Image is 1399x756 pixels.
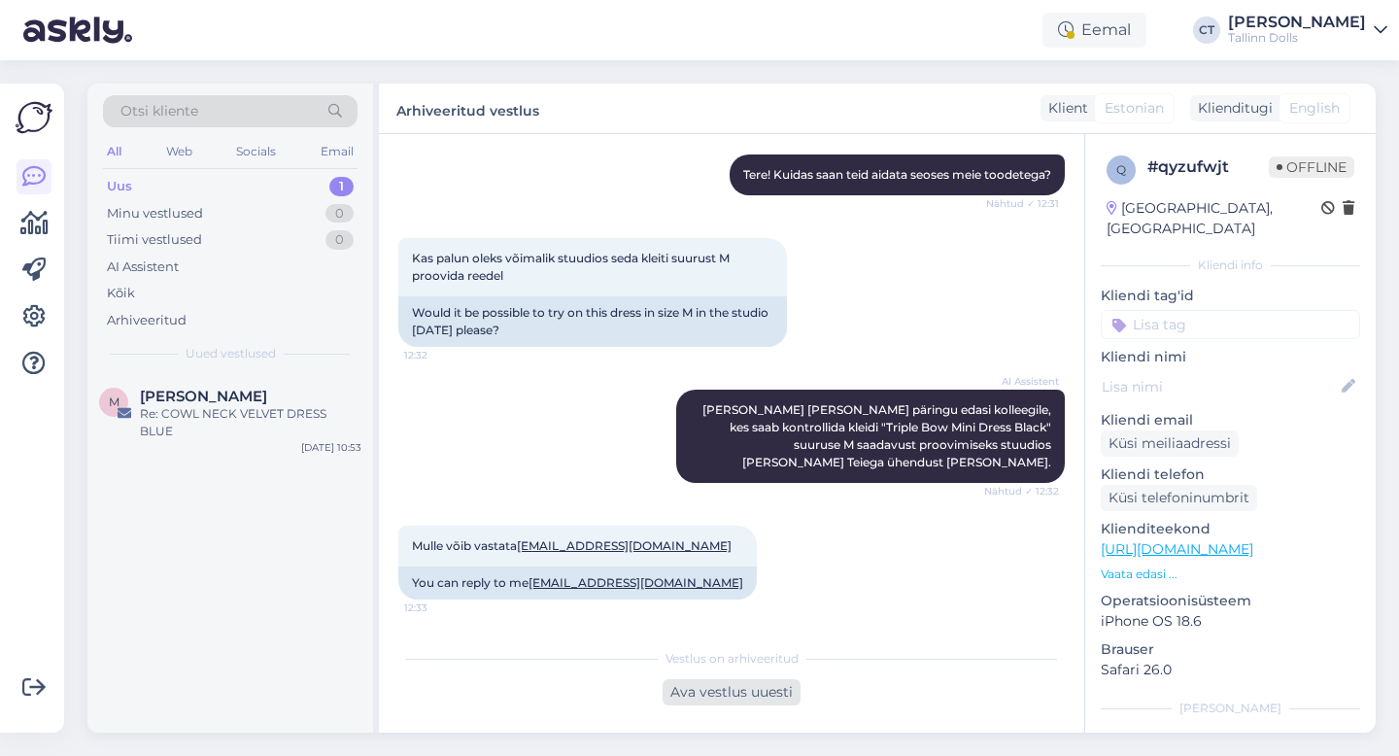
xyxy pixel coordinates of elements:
[1147,155,1269,179] div: # qyzufwjt
[1101,310,1360,339] input: Lisa tag
[1193,17,1220,44] div: CT
[1042,13,1146,48] div: Eemal
[1228,15,1387,46] a: [PERSON_NAME]Tallinn Dolls
[232,139,280,164] div: Socials
[1101,430,1239,457] div: Küsi meiliaadressi
[1101,611,1360,632] p: iPhone OS 18.6
[107,284,135,303] div: Kõik
[517,538,732,553] a: [EMAIL_ADDRESS][DOMAIN_NAME]
[702,402,1054,469] span: [PERSON_NAME] [PERSON_NAME] päringu edasi kolleegile, kes saab kontrollida kleidi "Triple Bow Min...
[1101,660,1360,680] p: Safari 26.0
[1101,519,1360,539] p: Klienditeekond
[329,177,354,196] div: 1
[16,99,52,136] img: Askly Logo
[412,251,733,283] span: Kas palun oleks võimalik stuudios seda kleiti suurust M proovida reedel
[404,348,477,362] span: 12:32
[663,679,801,705] div: Ava vestlus uuesti
[107,177,132,196] div: Uus
[325,204,354,223] div: 0
[412,538,732,553] span: Mulle võib vastata
[404,601,477,615] span: 12:33
[1101,286,1360,306] p: Kliendi tag'id
[1289,98,1340,119] span: English
[107,230,202,250] div: Tiimi vestlused
[140,388,267,405] span: Mirjam Lauringson
[186,345,276,362] span: Uued vestlused
[1101,566,1360,583] p: Vaata edasi ...
[986,374,1059,389] span: AI Assistent
[1101,591,1360,611] p: Operatsioonisüsteem
[1105,98,1164,119] span: Estonian
[1101,540,1253,558] a: [URL][DOMAIN_NAME]
[1107,198,1321,239] div: [GEOGRAPHIC_DATA], [GEOGRAPHIC_DATA]
[1102,376,1338,397] input: Lisa nimi
[1101,639,1360,660] p: Brauser
[398,567,757,600] div: You can reply to me
[1101,410,1360,430] p: Kliendi email
[107,204,203,223] div: Minu vestlused
[140,405,361,440] div: Re: COWL NECK VELVET DRESS BLUE
[665,650,799,668] span: Vestlus on arhiveeritud
[120,101,198,121] span: Otsi kliente
[1269,156,1354,178] span: Offline
[1228,15,1366,30] div: [PERSON_NAME]
[1101,347,1360,367] p: Kliendi nimi
[317,139,358,164] div: Email
[1101,257,1360,274] div: Kliendi info
[325,230,354,250] div: 0
[1228,30,1366,46] div: Tallinn Dolls
[1101,464,1360,485] p: Kliendi telefon
[986,196,1059,211] span: Nähtud ✓ 12:31
[984,484,1059,498] span: Nähtud ✓ 12:32
[103,139,125,164] div: All
[107,258,179,277] div: AI Assistent
[743,167,1051,182] span: Tere! Kuidas saan teid aidata seoses meie toodetega?
[301,440,361,455] div: [DATE] 10:53
[529,575,743,590] a: [EMAIL_ADDRESS][DOMAIN_NAME]
[1190,98,1273,119] div: Klienditugi
[1041,98,1088,119] div: Klient
[162,139,196,164] div: Web
[1101,729,1360,749] p: Märkmed
[107,311,187,330] div: Arhiveeritud
[398,296,787,347] div: Would it be possible to try on this dress in size M in the studio [DATE] please?
[396,95,539,121] label: Arhiveeritud vestlus
[1101,485,1257,511] div: Küsi telefoninumbrit
[109,395,119,409] span: M
[1101,700,1360,717] div: [PERSON_NAME]
[1116,162,1126,177] span: q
